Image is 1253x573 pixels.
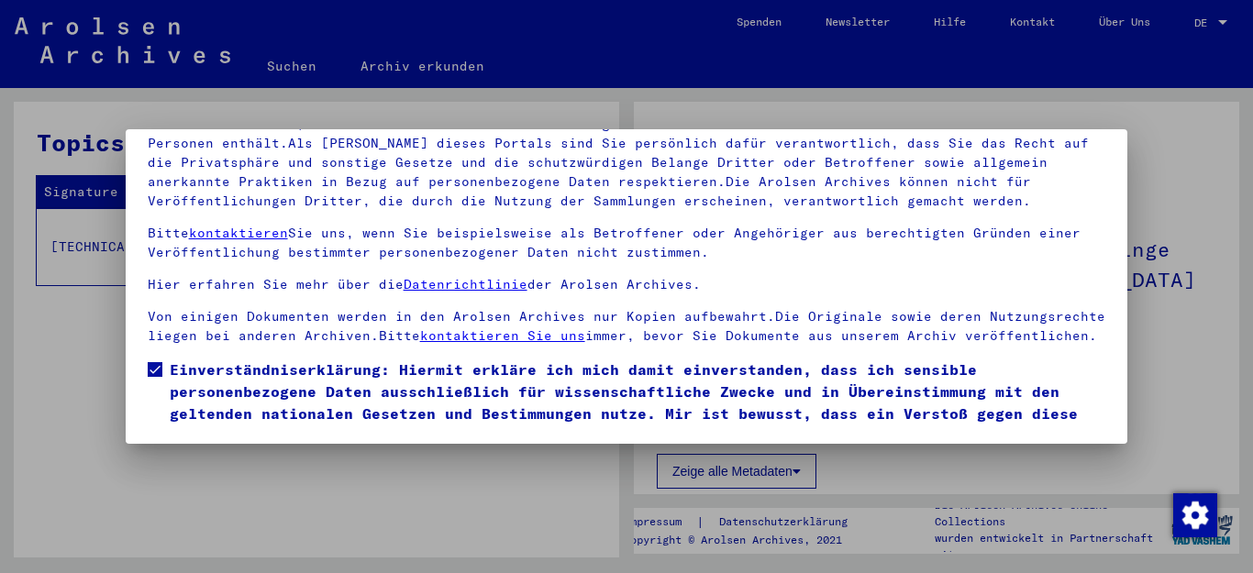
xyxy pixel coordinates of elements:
[148,275,1106,294] p: Hier erfahren Sie mehr über die der Arolsen Archives.
[148,307,1106,346] p: Von einigen Dokumenten werden in den Arolsen Archives nur Kopien aufbewahrt.Die Originale sowie d...
[189,225,288,241] a: kontaktieren
[404,276,527,292] a: Datenrichtlinie
[148,115,1106,211] p: Bitte beachten Sie, dass dieses Portal über NS - Verfolgte sensible Daten zu identifizierten oder...
[1173,493,1217,537] img: Zustimmung ändern
[148,224,1106,262] p: Bitte Sie uns, wenn Sie beispielsweise als Betroffener oder Angehöriger aus berechtigten Gründen ...
[170,358,1106,446] span: Einverständniserklärung: Hiermit erkläre ich mich damit einverstanden, dass ich sensible personen...
[420,327,585,344] a: kontaktieren Sie uns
